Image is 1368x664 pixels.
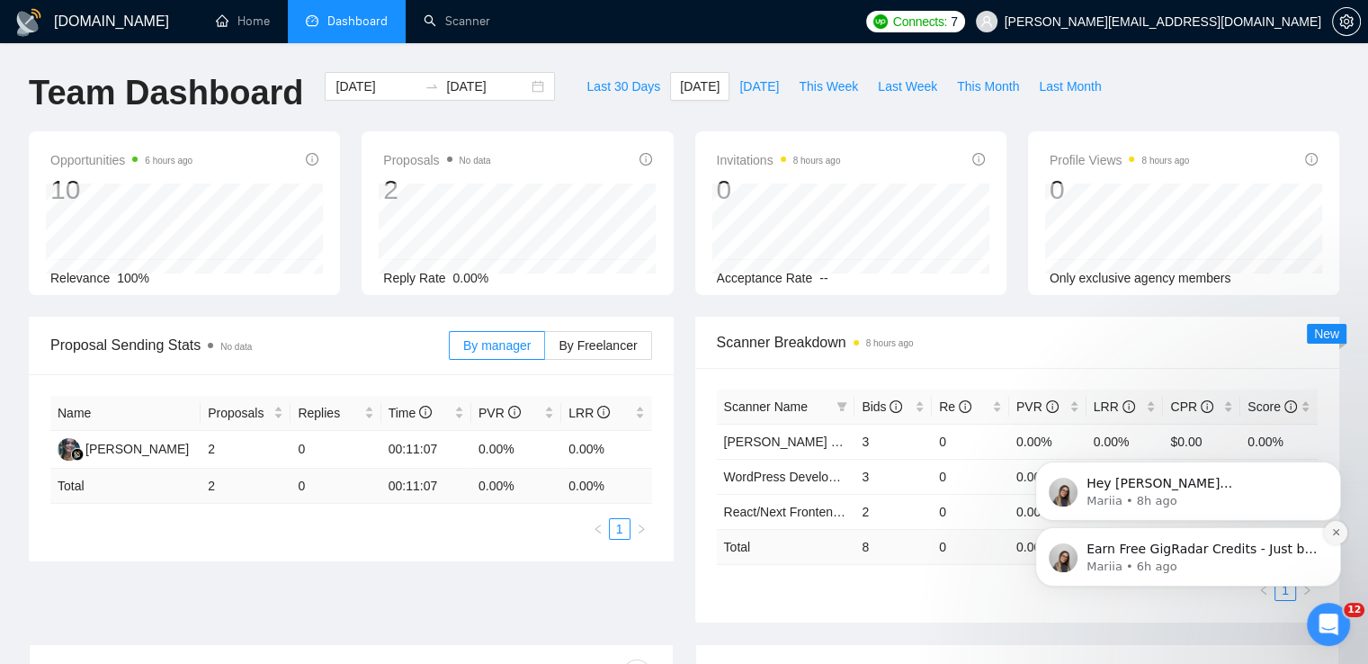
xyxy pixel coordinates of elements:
[586,76,660,96] span: Last 30 Days
[717,149,841,171] span: Invitations
[298,403,360,423] span: Replies
[1050,173,1190,207] div: 0
[957,76,1019,96] span: This Month
[424,13,490,29] a: searchScanner
[50,271,110,285] span: Relevance
[593,524,604,534] span: left
[508,406,521,418] span: info-circle
[419,406,432,418] span: info-circle
[854,494,932,529] td: 2
[327,13,388,29] span: Dashboard
[717,529,855,564] td: Total
[1344,603,1364,617] span: 12
[680,76,720,96] span: [DATE]
[58,438,80,461] img: RS
[453,271,489,285] span: 0.00%
[291,431,380,469] td: 0
[724,470,863,484] a: WordPress Development
[1305,153,1318,166] span: info-circle
[724,505,866,519] a: React/Next Frontend Dev
[460,156,491,166] span: No data
[947,72,1029,101] button: This Month
[789,72,868,101] button: This Week
[972,153,985,166] span: info-circle
[1050,271,1231,285] span: Only exclusive agency members
[959,400,971,413] span: info-circle
[610,519,630,539] a: 1
[14,8,43,37] img: logo
[568,406,610,420] span: LRR
[561,469,651,504] td: 0.00 %
[636,524,647,534] span: right
[878,76,937,96] span: Last Week
[868,72,947,101] button: Last Week
[724,399,808,414] span: Scanner Name
[425,79,439,94] span: to
[50,469,201,504] td: Total
[1332,7,1361,36] button: setting
[932,529,1009,564] td: 0
[29,72,303,114] h1: Team Dashboard
[609,518,630,540] li: 1
[1332,14,1361,29] a: setting
[717,173,841,207] div: 0
[71,448,84,461] img: gigradar-bm.png
[216,13,270,29] a: homeHome
[854,459,932,494] td: 3
[717,271,813,285] span: Acceptance Rate
[951,12,958,31] span: 7
[1307,603,1350,646] iframe: Intercom live chat
[819,271,827,285] span: --
[201,431,291,469] td: 2
[446,76,528,96] input: End date
[463,338,531,353] span: By manager
[389,406,432,420] span: Time
[561,431,651,469] td: 0.00%
[478,406,521,420] span: PVR
[145,156,192,166] time: 6 hours ago
[381,431,471,469] td: 00:11:07
[729,72,789,101] button: [DATE]
[85,439,189,459] div: [PERSON_NAME]
[1141,156,1189,166] time: 8 hours ago
[383,271,445,285] span: Reply Rate
[890,400,902,413] span: info-circle
[739,76,779,96] span: [DATE]
[50,173,192,207] div: 10
[833,393,851,420] span: filter
[866,338,914,348] time: 8 hours ago
[50,334,449,356] span: Proposal Sending Stats
[1039,76,1101,96] span: Last Month
[201,469,291,504] td: 2
[383,173,490,207] div: 2
[1333,14,1360,29] span: setting
[799,76,858,96] span: This Week
[50,396,201,431] th: Name
[724,435,906,449] a: [PERSON_NAME] Development
[471,469,561,504] td: 0.00 %
[1050,149,1190,171] span: Profile Views
[425,79,439,94] span: swap-right
[1314,327,1339,341] span: New
[383,149,490,171] span: Proposals
[208,403,270,423] span: Proposals
[291,469,380,504] td: 0
[854,529,932,564] td: 8
[836,401,847,412] span: filter
[471,431,561,469] td: 0.00%
[630,518,652,540] li: Next Page
[639,153,652,166] span: info-circle
[291,396,380,431] th: Replies
[587,518,609,540] button: left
